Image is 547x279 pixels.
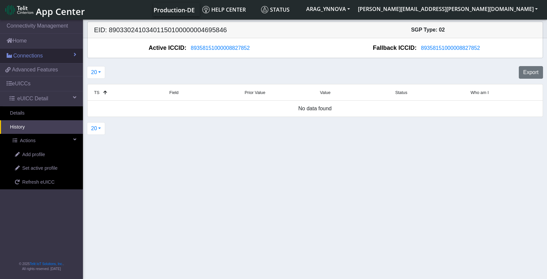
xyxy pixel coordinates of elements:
[94,90,100,95] span: TS
[13,52,43,60] span: Connections
[421,45,480,51] span: 89358151000008827852
[89,26,315,34] h5: EID: 89033024103401150100000004695846
[417,44,484,52] button: 89358151000008827852
[245,90,265,95] span: Prior Value
[200,3,258,16] a: Help center
[5,161,83,175] a: Set active profile
[395,90,407,95] span: Status
[373,44,417,52] span: Fallback ICCID:
[153,3,194,16] a: Your current platform instance
[354,3,542,15] button: [PERSON_NAME][EMAIL_ADDRESS][PERSON_NAME][DOMAIN_NAME]
[5,175,83,189] a: Refresh eUICC
[191,45,250,51] span: 89358151000008827852
[87,122,105,135] button: 20
[471,90,489,95] span: Who am I
[22,151,45,158] span: Add profile
[91,69,97,75] span: 20
[20,137,35,144] span: Actions
[149,44,186,52] span: Active ICCID:
[186,44,254,52] button: 89358151000008827852
[519,66,543,79] button: Export
[17,95,48,103] span: eUICC Detail
[5,148,83,162] a: Add profile
[22,179,55,186] span: Refresh eUICC
[3,91,83,106] a: eUICC Detail
[12,66,58,74] span: Advanced Features
[5,5,33,15] img: logo-telit-cinterion-gw-new.png
[3,134,83,148] a: Actions
[261,6,268,13] img: status.svg
[258,3,302,16] a: Status
[170,90,179,95] span: Field
[411,27,445,33] span: SGP Type: 02
[36,5,85,18] span: App Center
[89,105,541,113] div: No data found
[202,6,246,13] span: Help center
[5,3,84,17] a: App Center
[320,90,331,95] span: Value
[261,6,290,13] span: Status
[87,66,105,79] button: 20
[302,3,354,15] button: ARAG_YNNOVA
[91,126,97,131] span: 20
[22,165,57,172] span: Set active profile
[154,6,195,14] span: Production-DE
[202,6,210,13] img: knowledge.svg
[30,262,63,266] a: Telit IoT Solutions, Inc.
